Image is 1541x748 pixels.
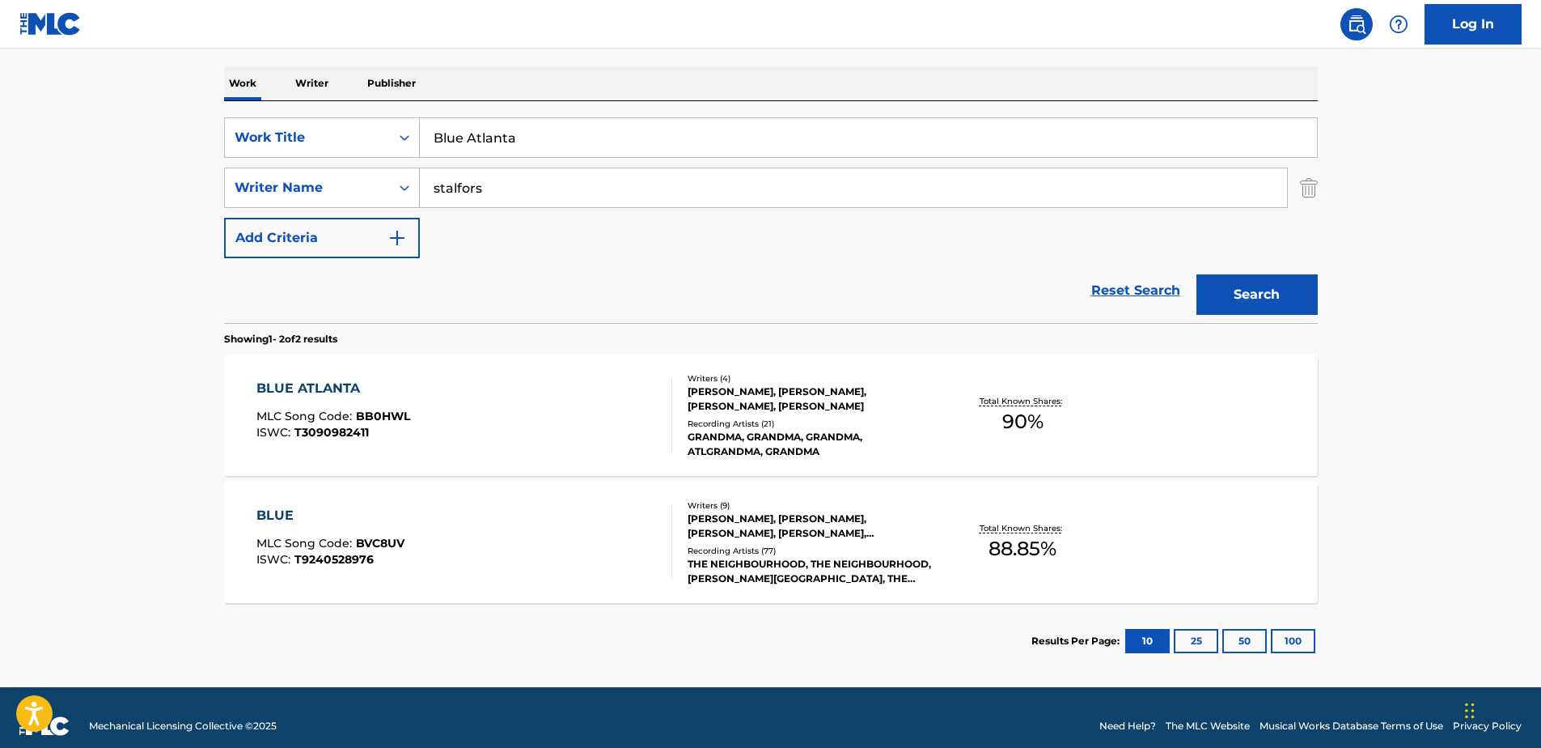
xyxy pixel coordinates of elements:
[235,128,380,147] div: Work Title
[290,66,333,100] p: Writer
[989,534,1056,563] span: 88.85 %
[1460,670,1541,748] iframe: Chat Widget
[356,536,404,550] span: BVC8UV
[1271,629,1315,653] button: 100
[224,218,420,258] button: Add Criteria
[1099,719,1156,733] a: Need Help?
[235,178,380,198] div: Writer Name
[224,355,1318,476] a: BLUE ATLANTAMLC Song Code:BB0HWLISWC:T3090982411Writers (4)[PERSON_NAME], [PERSON_NAME], [PERSON_...
[89,719,277,733] span: Mechanical Licensing Collective © 2025
[688,512,932,541] div: [PERSON_NAME], [PERSON_NAME], [PERSON_NAME], [PERSON_NAME], [PERSON_NAME] [PERSON_NAME], [PERSON_...
[256,552,294,567] span: ISWC :
[1166,719,1250,733] a: The MLC Website
[1382,8,1415,40] div: Help
[1031,634,1124,648] p: Results Per Page:
[688,545,932,557] div: Recording Artists ( 77 )
[256,425,294,440] span: ISWC :
[387,228,407,248] img: 9d2ae6d4665cec9f34b9.svg
[1389,15,1408,34] img: help
[688,385,932,414] div: [PERSON_NAME], [PERSON_NAME], [PERSON_NAME], [PERSON_NAME]
[1300,168,1318,208] img: Delete Criterion
[256,379,410,398] div: BLUE ATLANTA
[688,430,932,459] div: GRANDMA, GRANDMA, GRANDMA, ATLGRANDMA, GRANDMA
[1002,407,1044,436] span: 90 %
[688,557,932,586] div: THE NEIGHBOURHOOD, THE NEIGHBOURHOOD, [PERSON_NAME][GEOGRAPHIC_DATA], THE NEIGHBOURHOOD, THE NEIG...
[1222,629,1267,653] button: 50
[294,552,374,567] span: T9240528976
[224,66,261,100] p: Work
[356,409,410,423] span: BB0HWL
[256,506,404,525] div: BLUE
[1196,274,1318,315] button: Search
[224,117,1318,323] form: Search Form
[1174,629,1218,653] button: 25
[980,395,1066,407] p: Total Known Shares:
[1125,629,1170,653] button: 10
[256,409,356,423] span: MLC Song Code :
[256,536,356,550] span: MLC Song Code :
[1259,719,1443,733] a: Musical Works Database Terms of Use
[19,12,82,36] img: MLC Logo
[1083,273,1188,308] a: Reset Search
[980,522,1066,534] p: Total Known Shares:
[688,372,932,385] div: Writers ( 4 )
[1453,719,1522,733] a: Privacy Policy
[1340,8,1373,40] a: Public Search
[294,425,369,440] span: T3090982411
[688,499,932,512] div: Writers ( 9 )
[1465,686,1475,735] div: Drag
[19,716,70,736] img: logo
[1425,4,1522,45] a: Log In
[224,482,1318,603] a: BLUEMLC Song Code:BVC8UVISWC:T9240528976Writers (9)[PERSON_NAME], [PERSON_NAME], [PERSON_NAME], [...
[362,66,421,100] p: Publisher
[224,332,337,346] p: Showing 1 - 2 of 2 results
[1347,15,1366,34] img: search
[688,418,932,430] div: Recording Artists ( 21 )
